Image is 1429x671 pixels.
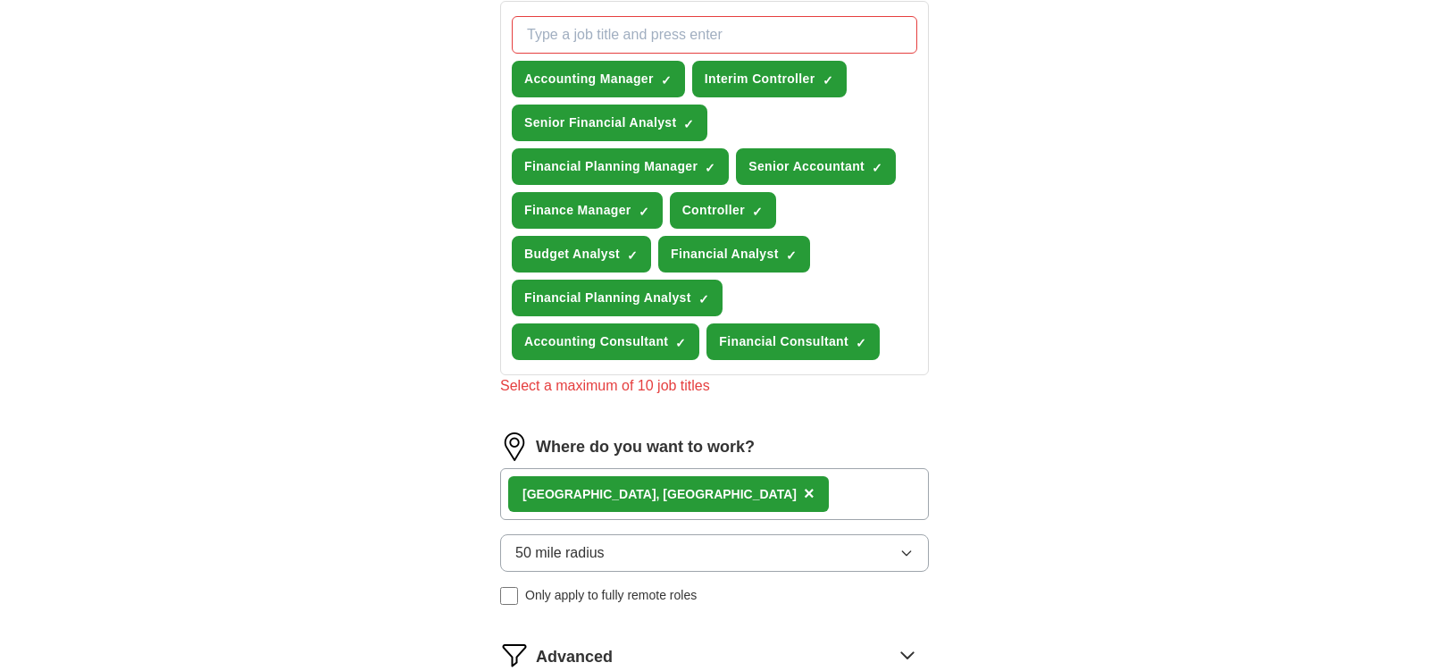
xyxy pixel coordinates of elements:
[786,248,797,263] span: ✓
[512,323,699,360] button: Accounting Consultant✓
[500,587,518,605] input: Only apply to fully remote roles
[524,245,620,264] span: Budget Analyst
[536,645,613,669] span: Advanced
[512,61,685,97] button: Accounting Manager✓
[872,161,882,175] span: ✓
[500,432,529,461] img: location.png
[500,641,529,669] img: filter
[524,70,654,88] span: Accounting Manager
[524,157,698,176] span: Financial Planning Manager
[512,16,917,54] input: Type a job title and press enter
[658,236,810,273] button: Financial Analyst✓
[500,375,929,397] div: Select a maximum of 10 job titles
[525,586,697,605] span: Only apply to fully remote roles
[524,201,631,220] span: Finance Manager
[536,435,755,459] label: Where do you want to work?
[705,161,715,175] span: ✓
[512,280,723,316] button: Financial Planning Analyst✓
[856,336,866,350] span: ✓
[675,336,686,350] span: ✓
[524,332,668,351] span: Accounting Consultant
[752,205,763,219] span: ✓
[706,323,880,360] button: Financial Consultant✓
[736,148,896,185] button: Senior Accountant✓
[682,201,745,220] span: Controller
[512,236,651,273] button: Budget Analyst✓
[692,61,847,97] button: Interim Controller✓
[524,289,691,307] span: Financial Planning Analyst
[671,245,779,264] span: Financial Analyst
[804,481,815,507] button: ×
[512,105,707,141] button: Senior Financial Analyst✓
[515,542,605,564] span: 50 mile radius
[627,248,638,263] span: ✓
[719,332,848,351] span: Financial Consultant
[705,70,815,88] span: Interim Controller
[500,534,929,572] button: 50 mile radius
[683,117,694,131] span: ✓
[524,113,676,132] span: Senior Financial Analyst
[748,157,865,176] span: Senior Accountant
[804,483,815,503] span: ×
[661,73,672,88] span: ✓
[698,292,709,306] span: ✓
[512,148,729,185] button: Financial Planning Manager✓
[522,485,797,504] div: [GEOGRAPHIC_DATA], [GEOGRAPHIC_DATA]
[639,205,649,219] span: ✓
[512,192,663,229] button: Finance Manager✓
[670,192,776,229] button: Controller✓
[823,73,833,88] span: ✓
